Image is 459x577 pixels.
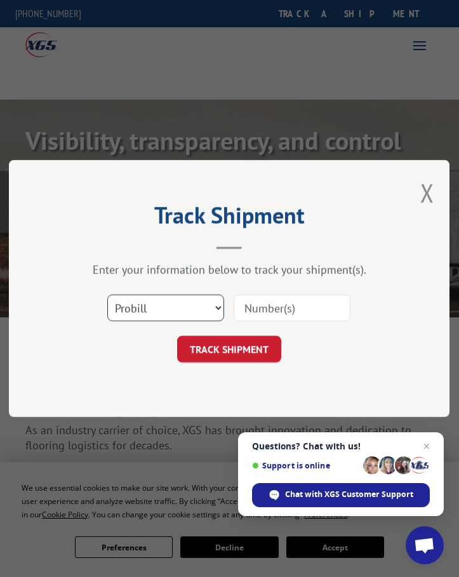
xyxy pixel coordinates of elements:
input: Number(s) [234,295,350,321]
button: Close modal [420,176,434,209]
span: Questions? Chat with us! [252,441,430,451]
div: Chat with XGS Customer Support [252,483,430,507]
span: Chat with XGS Customer Support [285,489,413,500]
div: Open chat [406,526,444,564]
h2: Track Shipment [72,206,386,230]
span: Support is online [252,461,359,470]
div: Enter your information below to track your shipment(s). [72,262,386,277]
button: TRACK SHIPMENT [177,336,281,362]
span: Close chat [419,439,434,454]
